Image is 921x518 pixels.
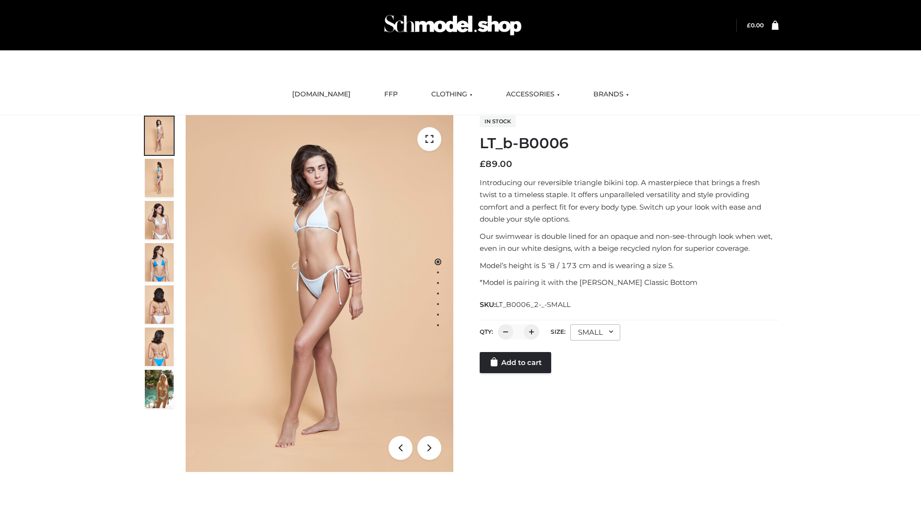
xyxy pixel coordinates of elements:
span: SKU: [480,299,571,310]
a: BRANDS [586,84,636,105]
a: CLOTHING [424,84,480,105]
img: Arieltop_CloudNine_AzureSky2.jpg [145,370,174,408]
img: ArielClassicBikiniTop_CloudNine_AzureSky_OW114ECO_2-scaled.jpg [145,159,174,197]
span: £ [747,22,751,29]
img: ArielClassicBikiniTop_CloudNine_AzureSky_OW114ECO_3-scaled.jpg [145,201,174,239]
p: Introducing our reversible triangle bikini top. A masterpiece that brings a fresh twist to a time... [480,177,779,225]
img: Schmodel Admin 964 [381,6,525,44]
span: £ [480,159,485,169]
img: ArielClassicBikiniTop_CloudNine_AzureSky_OW114ECO_8-scaled.jpg [145,328,174,366]
label: Size: [551,328,566,335]
label: QTY: [480,328,493,335]
bdi: 0.00 [747,22,764,29]
p: Our swimwear is double lined for an opaque and non-see-through look when wet, even in our white d... [480,230,779,255]
p: *Model is pairing it with the [PERSON_NAME] Classic Bottom [480,276,779,289]
img: ArielClassicBikiniTop_CloudNine_AzureSky_OW114ECO_1 [186,115,453,472]
h1: LT_b-B0006 [480,135,779,152]
img: ArielClassicBikiniTop_CloudNine_AzureSky_OW114ECO_7-scaled.jpg [145,285,174,324]
img: ArielClassicBikiniTop_CloudNine_AzureSky_OW114ECO_4-scaled.jpg [145,243,174,282]
span: In stock [480,116,516,127]
div: SMALL [570,324,620,341]
a: [DOMAIN_NAME] [285,84,358,105]
span: LT_B0006_2-_-SMALL [496,300,570,309]
a: Add to cart [480,352,551,373]
img: ArielClassicBikiniTop_CloudNine_AzureSky_OW114ECO_1-scaled.jpg [145,117,174,155]
a: FFP [377,84,405,105]
a: ACCESSORIES [499,84,567,105]
a: £0.00 [747,22,764,29]
p: Model’s height is 5 ‘8 / 173 cm and is wearing a size S. [480,259,779,272]
bdi: 89.00 [480,159,512,169]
